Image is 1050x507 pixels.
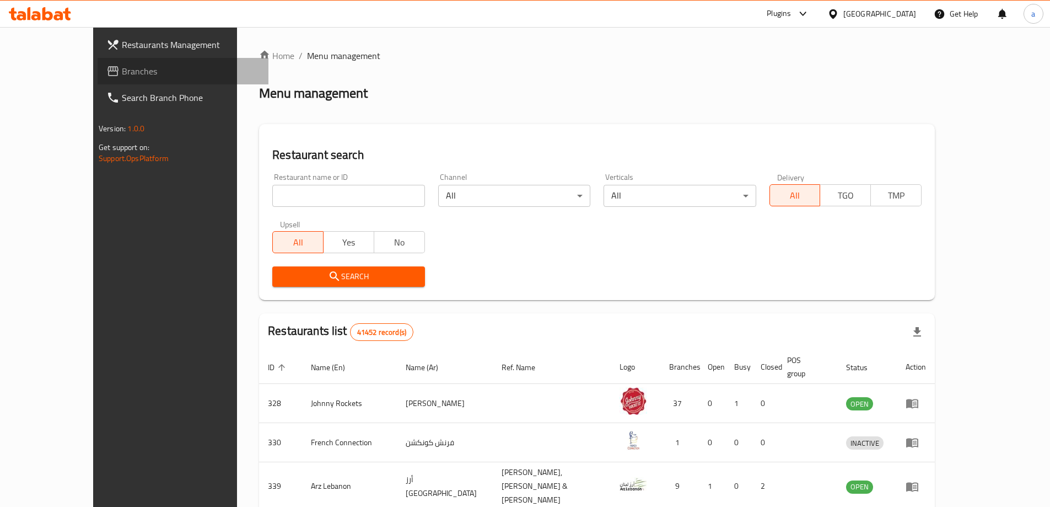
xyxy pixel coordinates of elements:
span: Menu management [307,49,380,62]
span: Yes [328,234,370,250]
button: No [374,231,425,253]
input: Search for restaurant name or ID.. [272,185,424,207]
button: All [769,184,821,206]
td: 330 [259,423,302,462]
td: 0 [699,384,725,423]
button: Yes [323,231,374,253]
th: Closed [752,350,778,384]
div: Export file [904,319,930,345]
div: [GEOGRAPHIC_DATA] [843,8,916,20]
td: French Connection [302,423,397,462]
span: Name (En) [311,361,359,374]
span: OPEN [846,481,873,493]
a: Home [259,49,294,62]
a: Search Branch Phone [98,84,268,111]
button: Search [272,266,424,287]
li: / [299,49,303,62]
td: 0 [699,423,725,462]
th: Open [699,350,725,384]
button: All [272,231,324,253]
img: Arz Lebanon [620,471,647,498]
th: Branches [660,350,699,384]
span: TGO [825,188,866,204]
th: Busy [725,350,752,384]
td: 0 [752,423,778,462]
th: Action [897,350,935,384]
div: INACTIVE [846,436,884,450]
span: All [277,234,319,250]
span: Branches [122,65,260,78]
span: 41452 record(s) [351,327,413,338]
td: فرنش كونكشن [397,423,493,462]
h2: Restaurant search [272,147,922,163]
h2: Menu management [259,84,368,102]
td: 37 [660,384,699,423]
div: Total records count [350,323,413,341]
td: 1 [725,384,752,423]
td: 0 [752,384,778,423]
td: [PERSON_NAME] [397,384,493,423]
span: All [774,188,816,204]
span: 1.0.0 [127,121,144,136]
a: Branches [98,58,268,84]
nav: breadcrumb [259,49,935,62]
label: Upsell [280,220,300,228]
span: Restaurants Management [122,38,260,51]
th: Logo [611,350,660,384]
span: POS group [787,354,824,380]
span: Name (Ar) [406,361,453,374]
span: Status [846,361,882,374]
button: TMP [870,184,922,206]
td: 328 [259,384,302,423]
a: Restaurants Management [98,31,268,58]
span: Version: [99,121,126,136]
label: Delivery [777,173,805,181]
div: All [438,185,590,207]
span: Get support on: [99,140,149,154]
h2: Restaurants list [268,323,413,341]
img: French Connection [620,426,647,454]
td: Johnny Rockets [302,384,397,423]
img: Johnny Rockets [620,387,647,415]
span: a [1031,8,1035,20]
a: Support.OpsPlatform [99,151,169,166]
div: Menu [906,436,926,449]
span: ID [268,361,289,374]
span: INACTIVE [846,437,884,450]
div: Menu [906,480,926,493]
div: Plugins [767,7,791,20]
span: Ref. Name [502,361,550,374]
span: OPEN [846,398,873,410]
span: Search Branch Phone [122,91,260,104]
span: Search [281,270,416,284]
div: Menu [906,397,926,410]
span: TMP [875,188,917,204]
div: All [604,185,756,207]
button: TGO [820,184,871,206]
span: No [379,234,421,250]
td: 1 [660,423,699,462]
td: 0 [725,423,752,462]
